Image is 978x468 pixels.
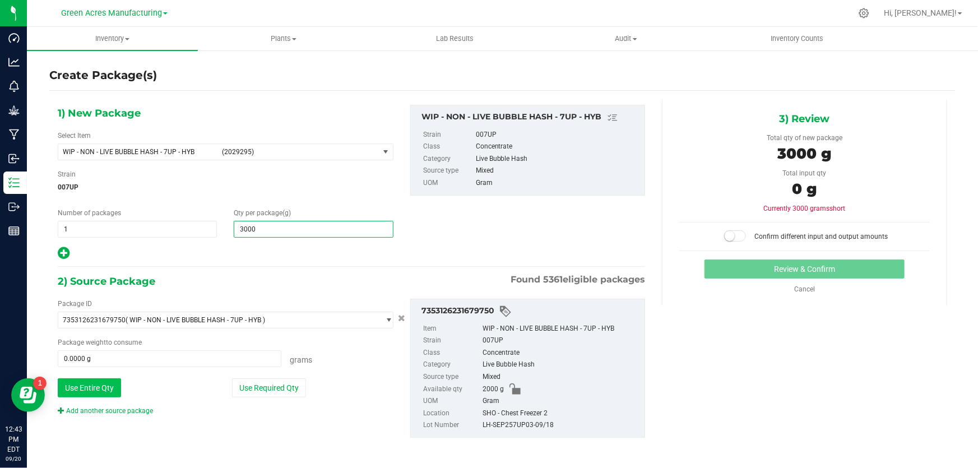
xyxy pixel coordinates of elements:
p: 09/20 [5,455,22,463]
div: Gram [476,177,639,189]
div: Concentrate [483,347,639,359]
label: Location [423,407,480,420]
span: Total qty of new package [767,134,842,142]
label: Available qty [423,383,480,396]
span: short [829,205,845,212]
a: Lab Results [369,27,540,50]
iframe: Resource center unread badge [33,377,47,390]
div: SHO - Chest Freezer 2 [483,407,639,420]
span: Plants [198,34,368,44]
button: Review & Confirm [704,260,905,279]
span: Lab Results [421,34,489,44]
div: Manage settings [857,8,871,18]
span: select [379,312,393,328]
label: Category [423,359,480,371]
a: Plants [198,27,369,50]
input: 0.0000 g [58,351,281,367]
a: Inventory [27,27,198,50]
label: Select Item [58,131,91,141]
div: WIP - NON - LIVE BUBBLE HASH - 7UP - HYB [421,111,639,124]
div: 007UP [476,129,639,141]
a: Add another source package [58,407,153,415]
button: Cancel button [395,311,409,327]
button: Use Entire Qty [58,378,121,397]
label: UOM [423,177,474,189]
inline-svg: Reports [8,225,20,237]
span: Currently 3000 grams [763,205,845,212]
span: select [379,144,393,160]
span: Qty per package [234,209,291,217]
label: Strain [423,335,480,347]
span: Hi, [PERSON_NAME]! [884,8,957,17]
span: 0 g [792,180,817,198]
span: Grams [290,355,312,364]
inline-svg: Monitoring [8,81,20,92]
div: Mixed [476,165,639,177]
div: LH-SEP257UP03-09/18 [483,419,639,432]
span: 1) New Package [58,105,141,122]
inline-svg: Manufacturing [8,129,20,140]
span: 5361 [543,274,563,285]
span: Found eligible packages [511,273,645,286]
span: WIP - NON - LIVE BUBBLE HASH - 7UP - HYB [63,148,215,156]
label: Strain [423,129,474,141]
span: 2000 g [483,383,504,396]
span: weight [86,339,106,346]
span: Add new output [58,252,69,260]
div: Gram [483,395,639,407]
iframe: Resource center [11,378,45,412]
label: Class [423,347,480,359]
span: Package to consume [58,339,142,346]
a: Cancel [794,285,815,293]
div: WIP - NON - LIVE BUBBLE HASH - 7UP - HYB [483,323,639,335]
label: Lot Number [423,419,480,432]
label: Source type [423,165,474,177]
inline-svg: Grow [8,105,20,116]
a: Audit [540,27,711,50]
div: Live Bubble Hash [476,153,639,165]
inline-svg: Outbound [8,201,20,212]
div: 7353126231679750 [421,305,639,318]
span: Green Acres Manufacturing [61,8,162,18]
div: Live Bubble Hash [483,359,639,371]
label: Source type [423,371,480,383]
button: Use Required Qty [232,378,306,397]
inline-svg: Analytics [8,57,20,68]
span: Number of packages [58,209,121,217]
span: Total input qty [782,169,826,177]
span: Package ID [58,300,92,308]
inline-svg: Inventory [8,177,20,188]
span: Inventory [27,34,198,44]
p: 12:43 PM EDT [5,424,22,455]
input: 1 [58,221,216,237]
span: 3) Review [779,110,829,127]
span: 7353126231679750 [63,316,126,324]
label: Category [423,153,474,165]
a: Inventory Counts [712,27,883,50]
div: Mixed [483,371,639,383]
label: Item [423,323,480,335]
label: Strain [58,169,76,179]
inline-svg: Dashboard [8,33,20,44]
span: ( WIP - NON - LIVE BUBBLE HASH - 7UP - HYB ) [126,316,265,324]
span: 2) Source Package [58,273,155,290]
span: 3000 g [777,145,831,163]
span: (2029295) [222,148,374,156]
span: 007UP [58,179,393,196]
label: Class [423,141,474,153]
div: 007UP [483,335,639,347]
span: Confirm different input and output amounts [754,233,888,240]
span: (g) [282,209,291,217]
inline-svg: Inbound [8,153,20,164]
div: Concentrate [476,141,639,153]
h4: Create Package(s) [49,67,157,84]
span: Audit [541,34,711,44]
span: Inventory Counts [756,34,839,44]
label: UOM [423,395,480,407]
